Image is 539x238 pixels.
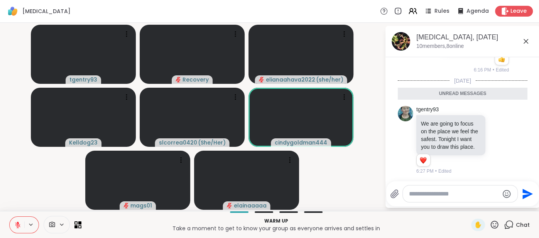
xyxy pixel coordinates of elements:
span: • [493,66,494,73]
span: Edited [438,168,451,175]
span: Leave [510,7,527,15]
span: elainaaaaa [234,202,267,209]
span: audio-muted [176,77,181,82]
span: 6:27 PM [416,168,434,175]
button: Send [518,185,535,202]
span: cindygoldman444 [275,139,327,146]
span: Recovery [182,76,209,83]
span: Rules [434,7,449,15]
button: Reactions: like [497,56,505,62]
span: audio-muted [227,203,232,208]
span: [DATE] [449,77,476,85]
p: Take a moment to get to know your group as everyone arrives and settles in [86,224,466,232]
span: audio-muted [123,203,129,208]
span: Agenda [466,7,489,15]
img: ShareWell Logomark [6,5,19,18]
p: We are going to focus on the place we feel the safest. Tonight I want you to draw this place. [421,120,481,151]
span: ✋ [474,220,482,229]
span: elianaahava2022 [266,76,315,83]
span: audio-muted [259,77,264,82]
span: Kelldog23 [69,139,98,146]
textarea: Type your message [409,190,499,198]
span: Edited [496,66,509,73]
p: 10 members, 8 online [416,42,464,50]
div: Reaction list [495,53,509,65]
span: ( She/Her ) [198,139,226,146]
p: Warm up [86,218,466,224]
span: tgentry93 [69,76,97,83]
img: https://sharewell-space-live.sfo3.digitaloceanspaces.com/user-generated/2de65a78-d850-439f-98a7-0... [398,106,413,121]
span: [MEDICAL_DATA] [22,7,71,15]
span: ( she/her ) [316,76,343,83]
span: • [435,168,437,175]
span: mags01 [130,202,152,209]
div: [MEDICAL_DATA], [DATE] [416,32,534,42]
span: Chat [516,221,530,229]
a: tgentry93 [416,106,439,114]
button: Reactions: love [419,157,427,163]
div: Reaction list [417,154,430,167]
button: Emoji picker [502,189,511,199]
span: slcorrea0420 [159,139,197,146]
span: 6:16 PM [474,66,491,73]
div: Unread messages [398,88,527,100]
img: Art Therapy, Oct 10 [392,32,410,51]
